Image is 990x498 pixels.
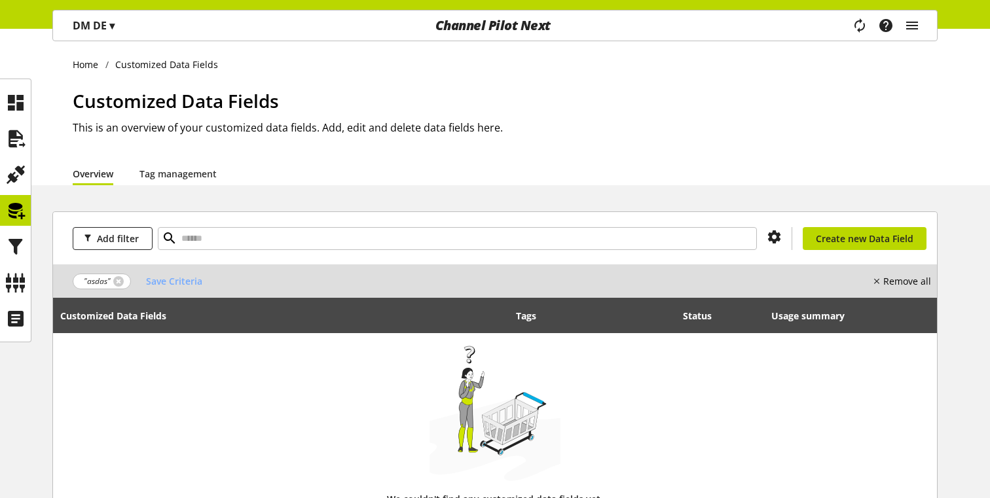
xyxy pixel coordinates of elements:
[816,232,913,245] span: Create new Data Field
[683,309,725,323] div: Status
[60,309,179,323] div: Customized Data Fields
[84,276,111,287] span: "asdas"
[97,232,139,245] span: Add filter
[516,309,536,323] div: Tags
[73,18,115,33] p: DM DE
[109,18,115,33] span: ▾
[771,309,858,323] div: Usage summary
[52,10,938,41] nav: main navigation
[139,167,217,181] a: Tag management
[73,58,105,71] a: Home
[73,88,279,113] span: Customized Data Fields
[803,227,926,250] a: Create new Data Field
[146,274,202,288] span: Save Criteria
[73,167,113,181] a: Overview
[73,120,938,135] h2: This is an overview of your customized data fields. Add, edit and delete data fields here.
[73,227,153,250] button: Add filter
[883,274,931,288] nobr: Remove all
[136,270,212,293] button: Save Criteria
